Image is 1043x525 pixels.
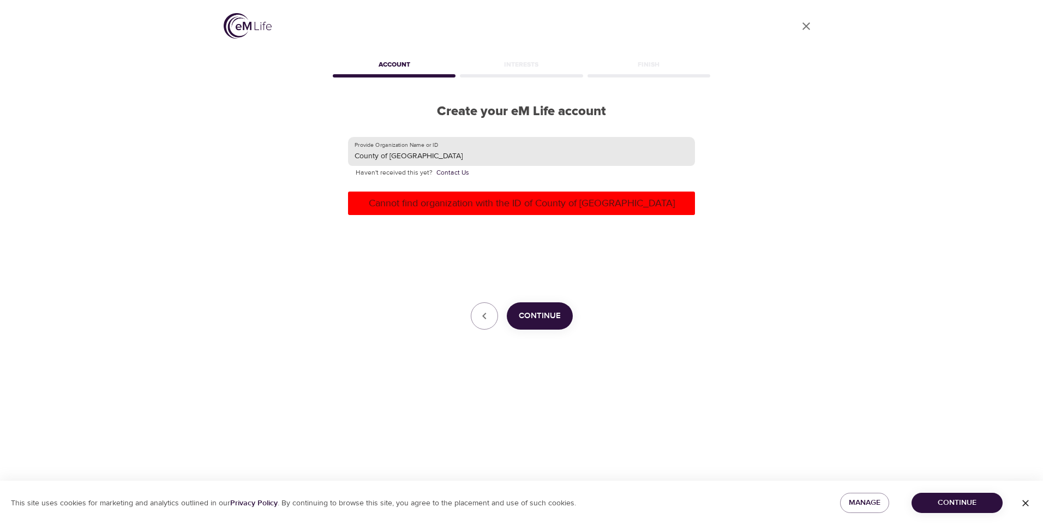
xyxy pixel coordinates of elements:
span: Continue [519,309,561,323]
span: Manage [849,496,880,510]
p: Cannot find organization with the ID of County of [GEOGRAPHIC_DATA] [352,196,691,211]
button: Continue [507,302,573,330]
button: Continue [912,493,1003,513]
span: Continue [920,496,994,510]
button: Manage [840,493,889,513]
p: Haven't received this yet? [356,168,687,178]
a: Privacy Policy [230,498,278,508]
h2: Create your eM Life account [331,104,712,120]
a: Contact Us [436,168,469,178]
img: logo [224,13,272,39]
a: close [793,13,819,39]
